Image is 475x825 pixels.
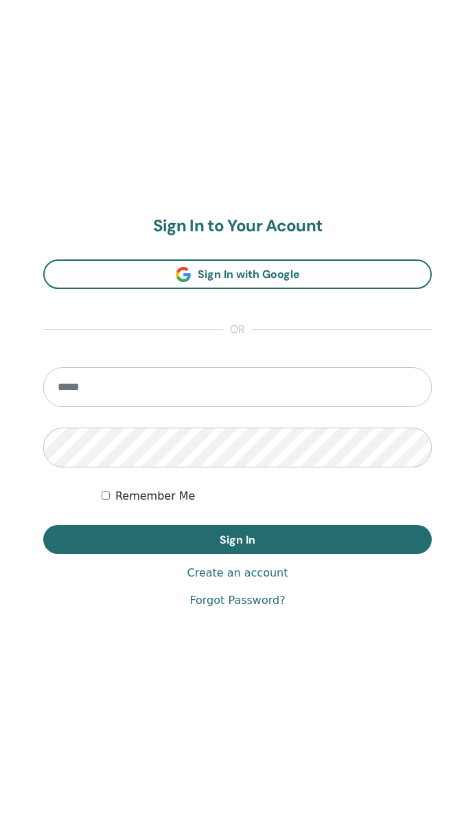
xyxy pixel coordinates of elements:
label: Remember Me [115,488,196,504]
a: Sign In with Google [43,259,432,289]
a: Forgot Password? [189,592,285,609]
span: Sign In with Google [198,267,300,281]
a: Create an account [187,565,288,581]
span: Sign In [220,533,255,547]
h2: Sign In to Your Acount [43,216,432,236]
button: Sign In [43,525,432,554]
div: Keep me authenticated indefinitely or until I manually logout [102,488,432,504]
span: or [223,322,252,338]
